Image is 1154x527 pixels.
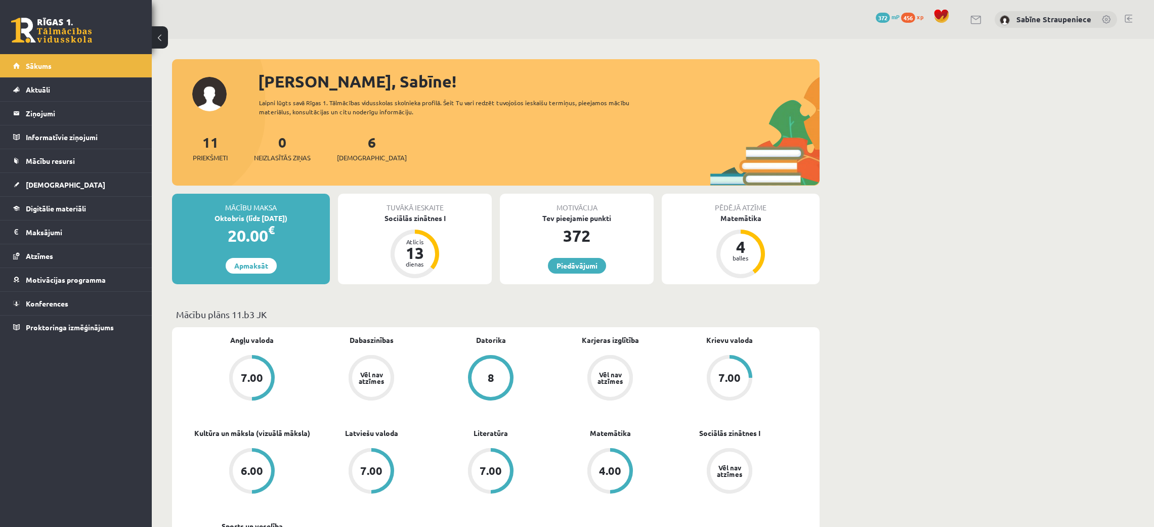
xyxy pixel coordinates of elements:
a: Aktuāli [13,78,139,101]
div: Sociālās zinātnes I [338,213,492,224]
span: Konferences [26,299,68,308]
span: Aktuāli [26,85,50,94]
div: 4 [725,239,756,255]
a: Dabaszinības [350,335,394,345]
a: 372 mP [876,13,900,21]
a: Matemātika [590,428,631,438]
a: Motivācijas programma [13,268,139,291]
a: Latviešu valoda [345,428,398,438]
legend: Ziņojumi [26,102,139,125]
a: Literatūra [474,428,508,438]
a: Sociālās zinātnes I Atlicis 13 dienas [338,213,492,280]
legend: Maksājumi [26,221,139,244]
a: Karjeras izglītība [582,335,639,345]
a: Apmaksāt [226,258,277,274]
a: Vēl nav atzīmes [670,448,789,496]
div: Vēl nav atzīmes [715,464,744,477]
div: Matemātika [662,213,820,224]
div: Oktobris (līdz [DATE]) [172,213,330,224]
a: Maksājumi [13,221,139,244]
a: Digitālie materiāli [13,197,139,220]
span: Sākums [26,61,52,70]
a: Informatīvie ziņojumi [13,125,139,149]
div: 7.00 [360,465,382,476]
a: Rīgas 1. Tālmācības vidusskola [11,18,92,43]
a: 8 [431,355,550,403]
span: Mācību resursi [26,156,75,165]
a: Konferences [13,292,139,315]
span: Priekšmeti [193,153,228,163]
span: xp [917,13,923,21]
span: Digitālie materiāli [26,204,86,213]
div: dienas [400,261,430,267]
a: Kultūra un māksla (vizuālā māksla) [194,428,310,438]
a: Vēl nav atzīmes [550,355,670,403]
div: 7.00 [480,465,502,476]
div: 6.00 [241,465,263,476]
div: 7.00 [241,372,263,383]
a: Atzīmes [13,244,139,268]
a: 6.00 [192,448,312,496]
div: balles [725,255,756,261]
div: [PERSON_NAME], Sabīne! [258,69,820,94]
a: Datorika [476,335,506,345]
span: Atzīmes [26,251,53,260]
span: Proktoringa izmēģinājums [26,323,114,332]
a: 456 xp [901,13,928,21]
a: 7.00 [192,355,312,403]
span: [DEMOGRAPHIC_DATA] [337,153,407,163]
a: Piedāvājumi [548,258,606,274]
div: Tuvākā ieskaite [338,194,492,213]
a: Krievu valoda [706,335,753,345]
span: mP [891,13,900,21]
a: Ziņojumi [13,102,139,125]
a: Angļu valoda [230,335,274,345]
div: 4.00 [599,465,621,476]
div: 7.00 [718,372,741,383]
img: Sabīne Straupeniece [1000,15,1010,25]
a: Sabīne Straupeniece [1016,14,1091,24]
div: 13 [400,245,430,261]
div: 8 [488,372,494,383]
div: Motivācija [500,194,654,213]
div: 372 [500,224,654,248]
a: Mācību resursi [13,149,139,172]
a: 0Neizlasītās ziņas [254,133,311,163]
div: Pēdējā atzīme [662,194,820,213]
span: 456 [901,13,915,23]
a: Proktoringa izmēģinājums [13,316,139,339]
span: [DEMOGRAPHIC_DATA] [26,180,105,189]
legend: Informatīvie ziņojumi [26,125,139,149]
a: 4.00 [550,448,670,496]
div: Tev pieejamie punkti [500,213,654,224]
a: [DEMOGRAPHIC_DATA] [13,173,139,196]
a: 7.00 [312,448,431,496]
div: Mācību maksa [172,194,330,213]
span: € [268,223,275,237]
a: 7.00 [431,448,550,496]
span: 372 [876,13,890,23]
span: Neizlasītās ziņas [254,153,311,163]
span: Motivācijas programma [26,275,106,284]
a: Vēl nav atzīmes [312,355,431,403]
div: 20.00 [172,224,330,248]
a: 6[DEMOGRAPHIC_DATA] [337,133,407,163]
a: 11Priekšmeti [193,133,228,163]
a: Sākums [13,54,139,77]
div: Laipni lūgts savā Rīgas 1. Tālmācības vidusskolas skolnieka profilā. Šeit Tu vari redzēt tuvojošo... [259,98,648,116]
a: 7.00 [670,355,789,403]
div: Vēl nav atzīmes [357,371,386,384]
p: Mācību plāns 11.b3 JK [176,308,816,321]
div: Atlicis [400,239,430,245]
a: Sociālās zinātnes I [699,428,760,438]
a: Matemātika 4 balles [662,213,820,280]
div: Vēl nav atzīmes [596,371,624,384]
